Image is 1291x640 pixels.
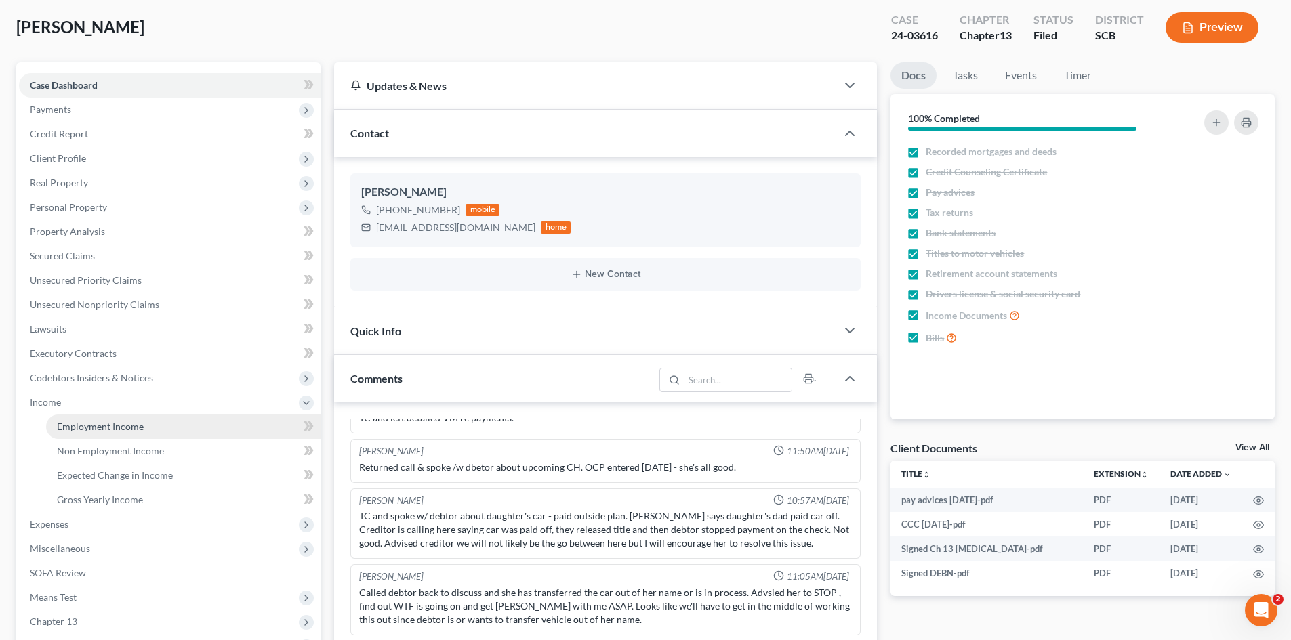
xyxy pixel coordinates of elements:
span: 2 [1273,594,1284,605]
a: Gross Yearly Income [46,488,321,512]
a: Non Employment Income [46,439,321,463]
button: New Contact [361,269,850,280]
div: 24-03616 [891,28,938,43]
span: Client Profile [30,152,86,164]
span: Codebtors Insiders & Notices [30,372,153,383]
span: Unsecured Priority Claims [30,274,142,286]
iframe: Intercom live chat [1245,594,1277,626]
a: Titleunfold_more [901,469,930,479]
td: [DATE] [1160,488,1242,512]
div: Case [891,12,938,28]
div: [PHONE_NUMBER] [376,203,460,217]
span: Expenses [30,518,68,530]
span: SOFA Review [30,567,86,578]
span: Employment Income [57,421,144,432]
input: Search... [684,368,792,391]
td: PDF [1083,536,1160,561]
a: Unsecured Nonpriority Claims [19,293,321,317]
div: home [541,221,571,234]
div: [PERSON_NAME] [359,570,424,583]
td: CCC [DATE]-pdf [890,512,1083,536]
span: Case Dashboard [30,79,98,91]
a: Employment Income [46,414,321,439]
span: Property Analysis [30,226,105,237]
span: Secured Claims [30,250,95,261]
i: expand_more [1223,471,1231,479]
a: View All [1235,443,1269,452]
div: Called debtor back to discuss and she has transferred the car out of her name or is in process. A... [359,586,852,626]
span: Titles to motor vehicles [926,247,1024,260]
span: Bills [926,331,944,345]
span: Means Test [30,591,77,603]
a: Docs [890,62,937,89]
span: Miscellaneous [30,542,90,554]
div: SCB [1095,28,1144,43]
div: Client Documents [890,441,977,455]
span: Expected Change in Income [57,469,173,481]
a: Expected Change in Income [46,463,321,488]
td: Signed Ch 13 [MEDICAL_DATA]-pdf [890,536,1083,561]
td: Signed DEBN-pdf [890,561,1083,585]
a: Date Added expand_more [1170,469,1231,479]
a: Property Analysis [19,219,321,244]
a: Executory Contracts [19,341,321,366]
div: TC and spoke w/ debtor about daughter's car - paid outside plan. [PERSON_NAME] says daughter's da... [359,509,852,550]
span: Chapter 13 [30,616,77,627]
td: [DATE] [1160,536,1242,561]
a: SOFA Review [19,561,321,585]
span: Payments [30,104,71,115]
div: [PERSON_NAME] [361,184,850,200]
a: Tasks [942,62,989,89]
div: [EMAIL_ADDRESS][DOMAIN_NAME] [376,221,535,234]
span: Retirement account statements [926,267,1057,280]
div: [PERSON_NAME] [359,445,424,458]
span: 10:57AM[DATE] [787,494,849,507]
span: Income [30,396,61,408]
td: [DATE] [1160,561,1242,585]
span: Pay advices [926,186,975,199]
span: Comments [350,372,403,385]
span: [PERSON_NAME] [16,17,144,37]
span: Real Property [30,177,88,188]
a: Timer [1053,62,1102,89]
span: 11:05AM[DATE] [787,570,849,583]
span: Gross Yearly Income [57,494,143,505]
div: mobile [466,204,499,216]
a: Lawsuits [19,317,321,341]
div: Returned call & spoke /w dbetor about upcoming CH. OCP entered [DATE] - she's all good. [359,461,852,474]
td: pay advices [DATE]-pdf [890,488,1083,512]
span: 13 [1000,28,1012,41]
span: Unsecured Nonpriority Claims [30,299,159,310]
i: unfold_more [922,471,930,479]
td: PDF [1083,488,1160,512]
span: Contact [350,127,389,140]
span: Lawsuits [30,323,66,335]
div: Chapter [960,12,1012,28]
span: Quick Info [350,324,401,337]
span: 11:50AM[DATE] [787,445,849,458]
div: Filed [1033,28,1073,43]
a: Secured Claims [19,244,321,268]
span: Credit Counseling Certificate [926,165,1047,179]
span: Non Employment Income [57,445,164,456]
a: Extensionunfold_more [1094,469,1149,479]
span: Bank statements [926,226,996,240]
span: Executory Contracts [30,347,117,359]
span: Tax returns [926,206,973,219]
div: [PERSON_NAME] [359,494,424,507]
a: Unsecured Priority Claims [19,268,321,293]
td: PDF [1083,561,1160,585]
strong: 100% Completed [908,112,980,124]
span: Income Documents [926,309,1007,322]
td: [DATE] [1160,512,1242,536]
div: Updates & News [350,79,820,93]
a: Events [994,62,1048,89]
div: Status [1033,12,1073,28]
i: unfold_more [1141,471,1149,479]
div: District [1095,12,1144,28]
button: Preview [1166,12,1258,43]
span: Personal Property [30,201,107,213]
a: Case Dashboard [19,73,321,98]
span: Credit Report [30,128,88,140]
span: Recorded mortgages and deeds [926,145,1057,158]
